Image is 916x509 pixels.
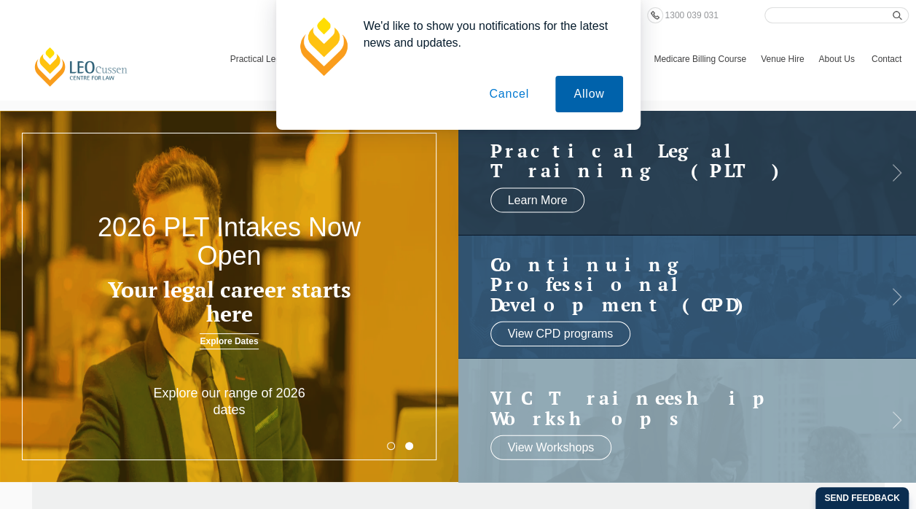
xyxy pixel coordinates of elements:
a: VIC Traineeship Workshops [490,388,856,428]
a: Learn More [490,187,585,212]
button: 2 [405,442,413,450]
h2: Practical Legal Training (PLT) [490,140,856,180]
button: Cancel [471,76,547,112]
a: Practical LegalTraining (PLT) [490,140,856,180]
button: 1 [387,442,395,450]
p: Explore our range of 2026 dates [138,385,321,419]
img: notification icon [294,18,352,76]
button: Allow [555,76,622,112]
h2: Continuing Professional Development (CPD) [490,254,856,314]
a: View CPD programs [490,322,631,346]
h3: Your legal career starts here [92,278,367,326]
h2: 2026 PLT Intakes Now Open [92,213,367,271]
a: Explore Dates [200,333,258,349]
a: Continuing ProfessionalDevelopment (CPD) [490,254,856,314]
div: We'd like to show you notifications for the latest news and updates. [352,18,623,51]
a: View Workshops [490,435,612,460]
